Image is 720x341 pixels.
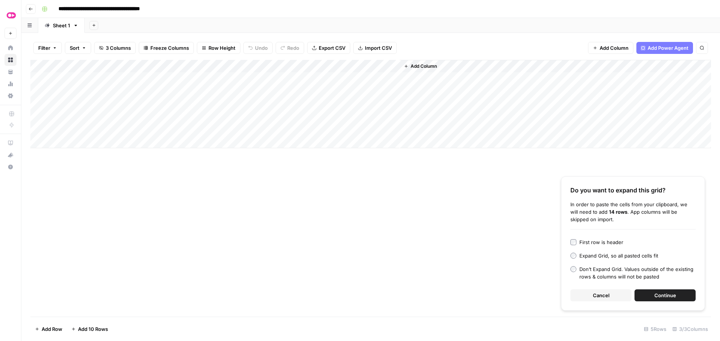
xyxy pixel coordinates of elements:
[4,90,16,102] a: Settings
[570,186,696,195] div: Do you want to expand this grid?
[106,44,131,52] span: 3 Columns
[570,253,576,259] input: Expand Grid, so all pasted cells fit
[579,238,623,246] div: First row is header
[208,44,235,52] span: Row Height
[4,137,16,149] a: AirOps Academy
[4,149,16,161] button: What's new?
[4,66,16,78] a: Your Data
[579,265,696,280] div: Don’t Expand Grid. Values outside of the existing rows & columns will not be pasted
[67,323,112,335] button: Add 10 Rows
[38,18,85,33] a: Sheet 1
[593,292,609,299] span: Cancel
[4,42,16,54] a: Home
[588,42,633,54] button: Add Column
[319,44,345,52] span: Export CSV
[139,42,194,54] button: Freeze Columns
[641,323,669,335] div: 5 Rows
[4,78,16,90] a: Usage
[634,289,696,301] button: Continue
[197,42,240,54] button: Row Height
[307,42,350,54] button: Export CSV
[276,42,304,54] button: Redo
[4,6,16,25] button: Workspace: Tavus Superiority
[287,44,299,52] span: Redo
[654,292,676,299] span: Continue
[53,22,70,29] div: Sheet 1
[65,42,91,54] button: Sort
[648,44,688,52] span: Add Power Agent
[570,266,576,272] input: Don’t Expand Grid. Values outside of the existing rows & columns will not be pasted
[78,325,108,333] span: Add 10 Rows
[4,54,16,66] a: Browse
[570,289,631,301] button: Cancel
[669,323,711,335] div: 3/3 Columns
[243,42,273,54] button: Undo
[70,44,79,52] span: Sort
[570,201,696,223] div: In order to paste the cells from your clipboard, we will need to add . App columns will be skippe...
[411,63,437,70] span: Add Column
[609,209,627,215] b: 14 rows
[353,42,397,54] button: Import CSV
[4,161,16,173] button: Help + Support
[365,44,392,52] span: Import CSV
[38,44,50,52] span: Filter
[5,149,16,161] div: What's new?
[94,42,136,54] button: 3 Columns
[33,42,62,54] button: Filter
[30,323,67,335] button: Add Row
[255,44,268,52] span: Undo
[401,61,440,71] button: Add Column
[600,44,628,52] span: Add Column
[4,9,18,22] img: Tavus Superiority Logo
[570,239,576,245] input: First row is header
[636,42,693,54] button: Add Power Agent
[42,325,62,333] span: Add Row
[579,252,658,259] div: Expand Grid, so all pasted cells fit
[150,44,189,52] span: Freeze Columns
